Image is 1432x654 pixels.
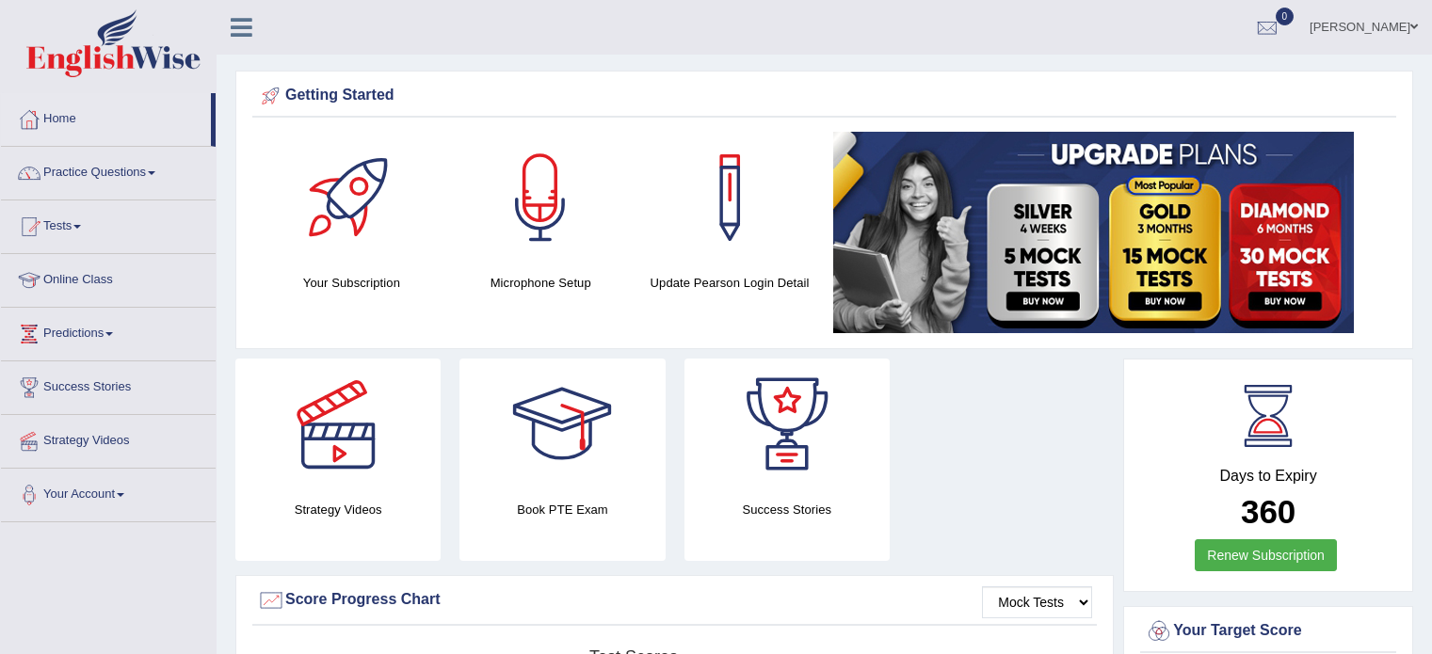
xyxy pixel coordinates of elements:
h4: Strategy Videos [235,500,441,519]
div: Score Progress Chart [257,586,1092,614]
img: small5.jpg [833,132,1354,333]
a: Practice Questions [1,147,216,194]
h4: Success Stories [684,500,890,519]
div: Your Target Score [1145,617,1392,646]
h4: Your Subscription [266,273,437,293]
a: Strategy Videos [1,415,216,462]
a: Success Stories [1,361,216,408]
a: Tests [1,200,216,247]
h4: Microphone Setup [456,273,626,293]
span: 0 [1276,8,1295,25]
b: 360 [1241,493,1295,530]
div: Getting Started [257,82,1392,110]
a: Your Account [1,469,216,516]
h4: Book PTE Exam [459,500,665,519]
a: Home [1,93,211,140]
a: Predictions [1,308,216,355]
a: Renew Subscription [1195,539,1337,571]
h4: Update Pearson Login Detail [645,273,815,293]
h4: Days to Expiry [1145,468,1392,485]
a: Online Class [1,254,216,301]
